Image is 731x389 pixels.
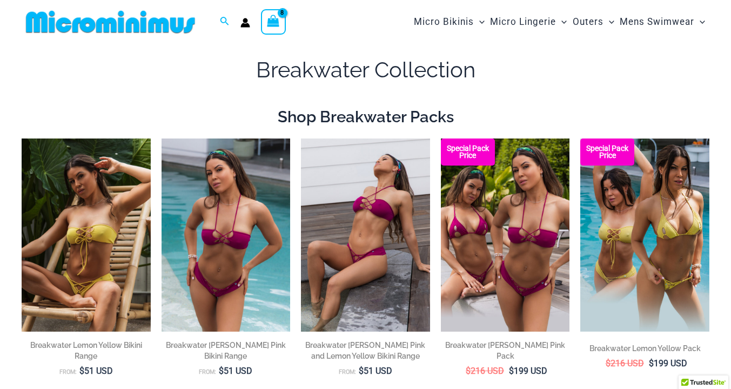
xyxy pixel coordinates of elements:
img: Breakwater Berry Pink 341 halter 4956 Short 05 [162,139,291,332]
a: Account icon link [240,18,250,28]
a: Breakwater Lemon Yellow Bikini Pack Breakwater Lemon Yellow Bikini Pack 2Breakwater Lemon Yellow ... [580,139,709,332]
a: Breakwater Lemon Yellow Pack [580,343,709,358]
a: Breakwater Lemon Yellow Bikini Range [22,340,151,365]
h2: Breakwater Lemon Yellow Pack [580,343,709,354]
span: $ [219,366,224,376]
bdi: 216 USD [606,358,644,368]
a: View Shopping Cart, 8 items [261,9,286,34]
a: Micro LingerieMenu ToggleMenu Toggle [487,5,569,38]
bdi: 51 USD [79,366,113,376]
span: From: [199,368,216,375]
a: Breakwater [PERSON_NAME] Pink and Lemon Yellow Bikini Range [301,340,430,365]
b: Special Pack Price [441,145,495,159]
bdi: 51 USD [359,366,392,376]
h1: Breakwater Collection [22,55,709,85]
img: Breakwater Lemon Yellow 341 halter 4956 Short 03 [22,139,151,332]
a: Breakwater Berry Pink Bikini Pack Breakwater Berry Pink Bikini Pack 2Breakwater Berry Pink Bikini... [441,139,570,332]
span: Outers [573,8,603,36]
bdi: 199 USD [509,366,547,376]
a: OutersMenu ToggleMenu Toggle [570,5,617,38]
bdi: 199 USD [649,358,687,368]
img: MM SHOP LOGO FLAT [22,10,199,34]
span: Menu Toggle [603,8,614,36]
span: $ [606,358,611,368]
span: Menu Toggle [556,8,567,36]
span: From: [339,368,356,375]
span: Menu Toggle [694,8,705,36]
a: Breakwater [PERSON_NAME] Pink Bikini Range [162,340,291,365]
bdi: 51 USD [219,366,252,376]
img: Breakwater Berry Pink Bikini Pack [441,139,570,332]
span: Mens Swimwear [620,8,694,36]
span: Micro Lingerie [490,8,556,36]
span: $ [509,366,514,376]
span: From: [59,368,77,375]
span: $ [79,366,84,376]
a: Breakwater Berry Pink 341 halter 4956 Short 10Breakwater Lemon Yellow 341 halter 4956 Short 03Bre... [301,139,430,332]
a: Search icon link [220,15,230,29]
img: Breakwater Berry Pink 341 halter 4956 Short 10 [301,139,430,332]
b: Special Pack Price [580,145,634,159]
span: $ [649,358,654,368]
h2: Breakwater Lemon Yellow Bikini Range [22,340,151,361]
nav: Site Navigation [410,4,709,40]
img: Breakwater Lemon Yellow Bikini Pack [580,139,709,332]
a: Breakwater [PERSON_NAME] Pink Pack [441,340,570,365]
span: Menu Toggle [474,8,485,36]
a: Breakwater Berry Pink 341 halter 4956 Short 05Breakwater Berry Pink 341 halter 4956 Short 06Break... [162,139,291,332]
h2: Breakwater [PERSON_NAME] Pink and Lemon Yellow Bikini Range [301,340,430,361]
h2: Shop Breakwater Packs [22,107,709,127]
a: Breakwater Lemon Yellow 341 halter 4956 Short 03Breakwater Lemon Yellow 341 halter 4956 Short 02B... [22,139,151,332]
h2: Breakwater [PERSON_NAME] Pink Bikini Range [162,340,291,361]
h2: Breakwater [PERSON_NAME] Pink Pack [441,340,570,361]
bdi: 216 USD [466,366,504,376]
span: Micro Bikinis [414,8,474,36]
a: Micro BikinisMenu ToggleMenu Toggle [411,5,487,38]
a: Mens SwimwearMenu ToggleMenu Toggle [617,5,708,38]
span: $ [359,366,364,376]
span: $ [466,366,471,376]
